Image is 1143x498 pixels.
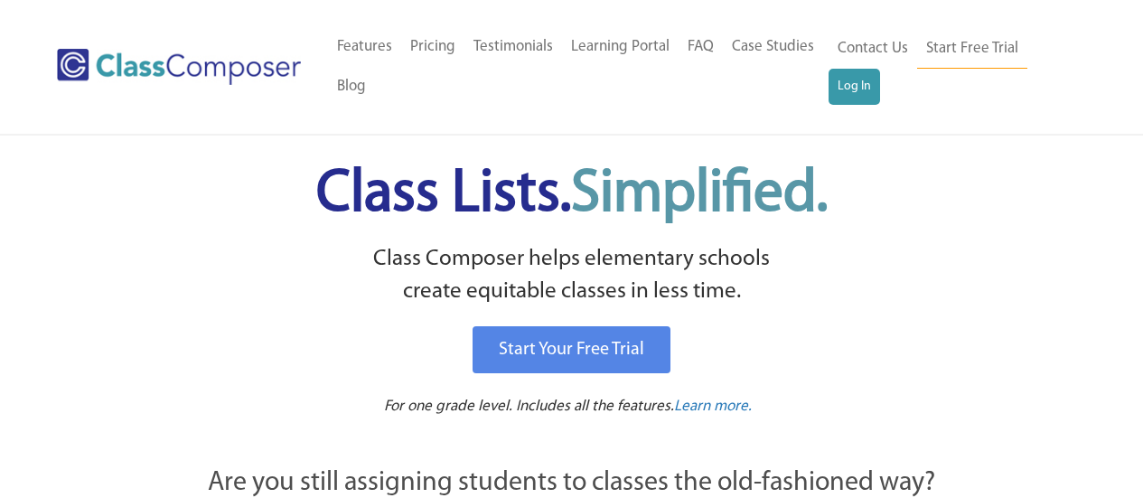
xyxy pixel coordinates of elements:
[108,243,1035,309] p: Class Composer helps elementary schools create equitable classes in less time.
[829,29,1073,105] nav: Header Menu
[917,29,1027,70] a: Start Free Trial
[679,27,723,67] a: FAQ
[674,399,752,414] span: Learn more.
[829,69,880,105] a: Log In
[829,29,917,69] a: Contact Us
[473,326,670,373] a: Start Your Free Trial
[57,49,301,85] img: Class Composer
[328,67,375,107] a: Blog
[571,165,828,224] span: Simplified.
[328,27,829,107] nav: Header Menu
[464,27,562,67] a: Testimonials
[499,341,644,359] span: Start Your Free Trial
[674,396,752,418] a: Learn more.
[328,27,401,67] a: Features
[401,27,464,67] a: Pricing
[562,27,679,67] a: Learning Portal
[384,399,674,414] span: For one grade level. Includes all the features.
[723,27,823,67] a: Case Studies
[316,165,828,224] span: Class Lists.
